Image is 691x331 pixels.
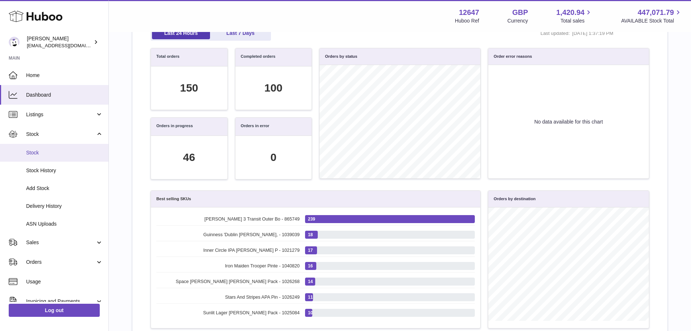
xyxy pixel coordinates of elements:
span: Space [PERSON_NAME] [PERSON_NAME] Pack - 1026268 [156,279,300,285]
span: 239 [308,216,315,222]
span: Guinness 'Dublin [PERSON_NAME], - 1039039 [156,232,300,238]
div: No data available for this chart [488,65,649,178]
h3: Orders in progress [156,123,193,130]
span: 14 [308,279,313,284]
span: 17 [308,247,313,253]
div: 46 [183,150,195,165]
span: Home [26,72,103,79]
span: Stars And Stripes APA Pin - 1026249 [156,294,300,300]
span: Dashboard [26,92,103,98]
span: Add Stock [26,185,103,192]
img: internalAdmin-12647@internal.huboo.com [9,37,20,48]
span: Stock [26,131,95,138]
span: 16 [308,263,313,269]
span: Usage [26,278,103,285]
a: Last 7 Days [211,27,270,39]
strong: 12647 [459,8,479,17]
div: 0 [270,150,276,165]
span: AVAILABLE Stock Total [621,17,682,24]
span: [EMAIL_ADDRESS][DOMAIN_NAME] [27,43,107,48]
span: Orders [26,259,95,266]
h3: Order error reasons [494,54,532,59]
strong: GBP [512,8,528,17]
a: Log out [9,304,100,317]
div: Currency [507,17,528,24]
div: Huboo Ref [455,17,479,24]
span: 1,420.94 [556,8,585,17]
span: 11 [308,294,313,300]
h3: Total orders [156,54,180,61]
div: 150 [180,81,198,96]
h3: Completed orders [241,54,276,61]
span: Stock History [26,167,103,174]
span: Sales [26,239,95,246]
h3: Orders by destination [494,196,536,202]
div: [PERSON_NAME] [27,35,92,49]
span: Listings [26,111,95,118]
span: Last updated: [540,30,570,37]
span: 18 [308,232,313,238]
span: Inner Circle IPA [PERSON_NAME] P - 1021279 [156,247,300,254]
a: 447,071.79 AVAILABLE Stock Total [621,8,682,24]
div: 100 [264,81,283,96]
h3: Orders in error [241,123,270,130]
span: Stock [26,149,103,156]
span: ASN Uploads [26,221,103,227]
span: Delivery History [26,203,103,210]
span: 447,071.79 [638,8,674,17]
span: [DATE] 1:37:19 PM [572,30,630,37]
span: Invoicing and Payments [26,298,95,305]
span: Iron Maiden Trooper Pinte - 1040820 [156,263,300,269]
span: 10 [308,310,313,316]
a: Last 24 Hours [152,27,210,39]
h3: Orders by status [325,54,357,59]
span: Sunlit Lager [PERSON_NAME] Pack - 1025084 [156,310,300,316]
a: 1,420.94 Total sales [556,8,593,24]
span: Total sales [560,17,593,24]
h3: Best selling SKUs [156,196,191,202]
span: [PERSON_NAME] 3 Transit Outer Bo - 865749 [156,216,300,222]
